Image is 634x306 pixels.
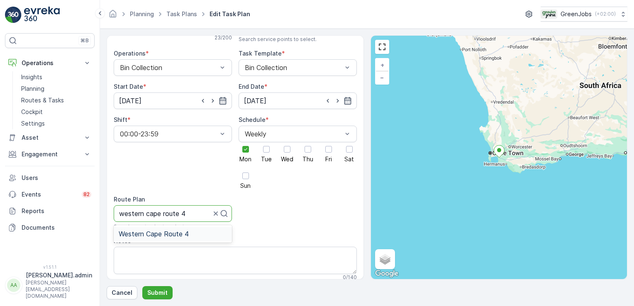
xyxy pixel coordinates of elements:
[112,289,132,297] p: Cancel
[18,118,95,129] a: Settings
[83,191,90,198] p: 82
[5,186,95,203] a: Events82
[107,286,137,299] button: Cancel
[26,279,92,299] p: [PERSON_NAME][EMAIL_ADDRESS][DOMAIN_NAME]
[239,116,266,123] label: Schedule
[343,274,357,281] p: 0 / 140
[561,10,592,18] p: GreenJobs
[380,74,384,81] span: −
[373,268,400,279] a: Open this area in Google Maps (opens a new window)
[130,10,154,17] a: Planning
[376,41,388,53] a: View Fullscreen
[5,170,95,186] a: Users
[114,92,232,109] input: dd/mm/yyyy
[376,71,388,84] a: Zoom Out
[22,207,91,215] p: Reports
[376,250,394,268] a: Layers
[5,129,95,146] button: Asset
[21,96,64,104] p: Routes & Tasks
[595,11,616,17] p: ( +02:00 )
[166,10,197,17] a: Task Plans
[344,156,354,162] span: Sat
[376,59,388,71] a: Zoom In
[5,219,95,236] a: Documents
[114,116,127,123] label: Shift
[541,7,627,22] button: GreenJobs(+02:00)
[21,85,44,93] p: Planning
[22,223,91,232] p: Documents
[302,156,313,162] span: Thu
[208,10,252,18] span: Edit Task Plan
[239,83,264,90] label: End Date
[142,286,173,299] button: Submit
[7,279,20,292] div: AA
[325,156,332,162] span: Fri
[5,146,95,163] button: Engagement
[21,108,43,116] p: Cockpit
[239,50,282,57] label: Task Template
[240,183,251,189] span: Sun
[18,71,95,83] a: Insights
[114,83,143,90] label: Start Date
[22,150,78,158] p: Engagement
[114,196,145,203] label: Route Plan
[18,106,95,118] a: Cockpit
[22,174,91,182] p: Users
[5,7,22,23] img: logo
[5,271,95,299] button: AA[PERSON_NAME].admin[PERSON_NAME][EMAIL_ADDRESS][DOMAIN_NAME]
[5,55,95,71] button: Operations
[21,119,45,128] p: Settings
[18,95,95,106] a: Routes & Tasks
[541,10,557,19] img: Green_Jobs_Logo.png
[114,223,185,230] span: Search a route plan to select.
[239,156,251,162] span: Mon
[22,134,78,142] p: Asset
[108,12,117,19] a: Homepage
[373,268,400,279] img: Google
[22,190,77,199] p: Events
[5,265,95,270] span: v 1.51.1
[281,156,293,162] span: Wed
[114,50,146,57] label: Operations
[239,92,357,109] input: dd/mm/yyyy
[119,230,189,238] span: Western Cape Route 4
[261,156,272,162] span: Tue
[21,73,42,81] p: Insights
[215,34,232,41] p: 23 / 200
[18,83,95,95] a: Planning
[5,203,95,219] a: Reports
[147,289,168,297] p: Submit
[380,61,384,68] span: +
[22,59,78,67] p: Operations
[239,36,317,43] span: Search service points to select.
[26,271,92,279] p: [PERSON_NAME].admin
[24,7,60,23] img: logo_light-DOdMpM7g.png
[80,37,89,44] p: ⌘B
